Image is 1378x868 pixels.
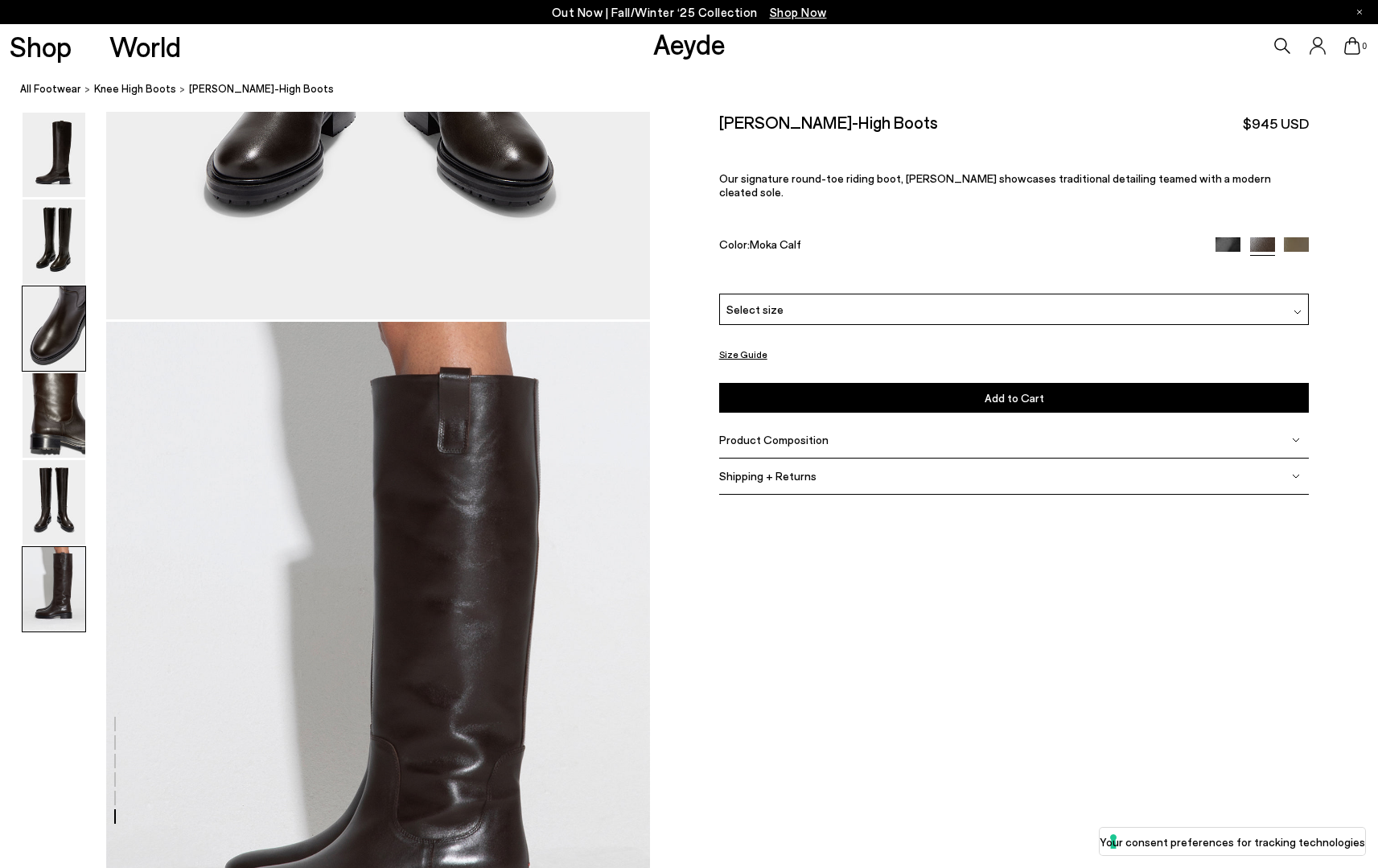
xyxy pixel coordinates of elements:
a: 0 [1344,37,1360,55]
label: Your consent preferences for tracking technologies [1100,833,1365,850]
span: 0 [1360,42,1368,51]
img: Henry Knee-High Boots - Image 5 [23,460,85,545]
img: Henry Knee-High Boots - Image 1 [23,113,85,197]
img: svg%3E [1294,308,1302,316]
img: Henry Knee-High Boots - Image 3 [23,286,85,371]
a: knee high boots [94,80,176,97]
span: knee high boots [94,82,176,95]
a: World [109,32,181,60]
span: Product Composition [719,433,829,446]
button: Add to Cart [719,383,1310,413]
img: svg%3E [1292,436,1300,444]
span: Shipping + Returns [719,469,817,483]
a: Aeyde [653,27,726,60]
nav: breadcrumb [20,68,1378,112]
button: Size Guide [719,343,767,364]
h2: [PERSON_NAME]-High Boots [719,112,938,132]
span: Add to Cart [985,391,1044,405]
p: Out Now | Fall/Winter ‘25 Collection [552,2,827,23]
p: Our signature round-toe riding boot, [PERSON_NAME] showcases traditional detailing teamed with a ... [719,171,1310,199]
div: Color: [719,237,1196,256]
span: Moka Calf [750,237,801,251]
img: Henry Knee-High Boots - Image 2 [23,200,85,284]
span: [PERSON_NAME]-High Boots [189,80,334,97]
img: Henry Knee-High Boots - Image 4 [23,373,85,458]
img: Henry Knee-High Boots - Image 6 [23,547,85,631]
button: Your consent preferences for tracking technologies [1100,828,1365,855]
span: Navigate to /collections/new-in [770,5,827,19]
span: $945 USD [1243,113,1309,134]
a: Shop [10,32,72,60]
a: All Footwear [20,80,81,97]
img: svg%3E [1292,472,1300,480]
span: Select size [726,301,784,318]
